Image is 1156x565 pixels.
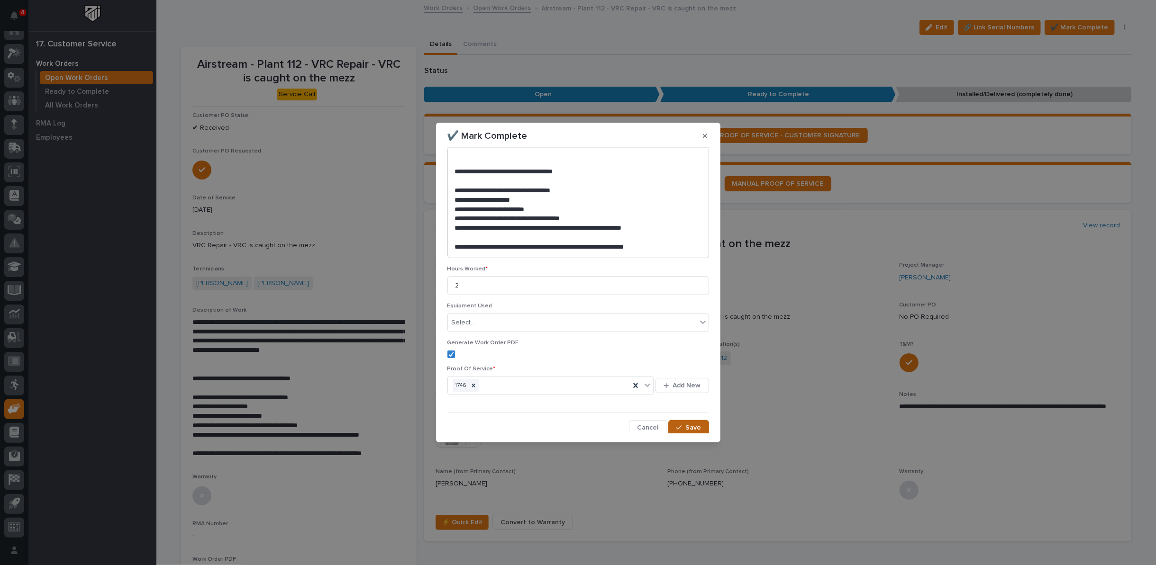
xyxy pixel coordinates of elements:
span: Generate Work Order PDF [447,340,519,346]
span: Add New [673,381,701,390]
button: Save [668,420,709,435]
button: Add New [655,378,709,393]
p: ✔️ Mark Complete [447,130,528,142]
span: Save [686,423,701,432]
div: Select... [452,318,475,328]
button: Cancel [629,420,666,435]
span: Cancel [637,423,658,432]
span: Hours Worked [447,266,488,272]
div: 1746 [453,379,468,392]
span: Equipment Used [447,303,492,309]
span: Proof Of Service [447,366,496,372]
